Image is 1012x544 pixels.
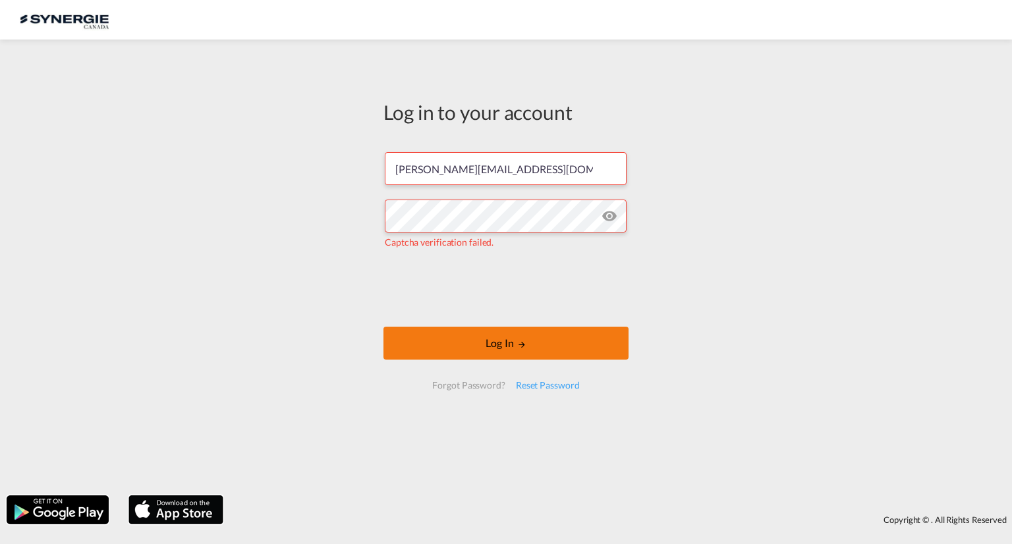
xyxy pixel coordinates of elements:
[127,494,225,526] img: apple.png
[385,152,627,185] input: Enter email/phone number
[602,208,617,224] md-icon: icon-eye-off
[385,236,493,248] span: Captcha verification failed.
[383,327,629,360] button: LOGIN
[511,373,585,397] div: Reset Password
[406,262,606,313] iframe: reCAPTCHA
[5,494,110,526] img: google.png
[230,508,1012,531] div: Copyright © . All Rights Reserved
[20,5,109,35] img: 1f56c880d42311ef80fc7dca854c8e59.png
[427,373,510,397] div: Forgot Password?
[383,98,629,126] div: Log in to your account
